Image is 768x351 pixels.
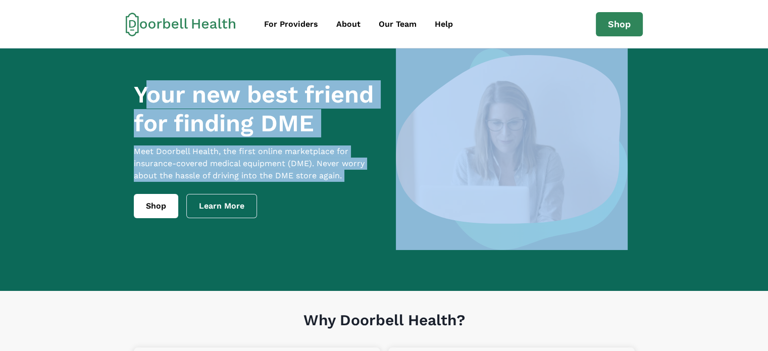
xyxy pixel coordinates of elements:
[186,194,257,218] a: Learn More
[134,145,379,182] p: Meet Doorbell Health, the first online marketplace for insurance-covered medical equipment (DME)....
[371,14,425,34] a: Our Team
[328,14,369,34] a: About
[134,311,635,347] h1: Why Doorbell Health?
[396,48,628,250] img: a woman looking at a computer
[264,18,318,30] div: For Providers
[336,18,361,30] div: About
[427,14,461,34] a: Help
[596,12,643,36] a: Shop
[435,18,453,30] div: Help
[134,194,178,218] a: Shop
[134,80,379,137] h1: Your new best friend for finding DME
[256,14,326,34] a: For Providers
[379,18,417,30] div: Our Team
